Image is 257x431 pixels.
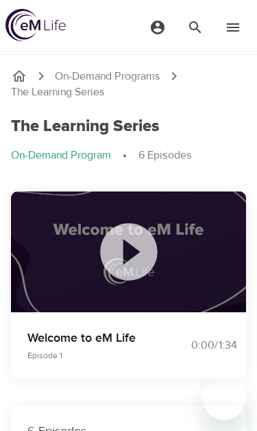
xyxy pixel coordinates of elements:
nav: breadcrumb [11,68,246,100]
div: 0:00 / 1:34 [191,338,230,353]
h1: The Learning Series [11,117,160,137]
p: Episode 1 [27,349,175,362]
p: The Learning Series [11,84,105,100]
a: On-Demand Programs [55,69,160,84]
p: On-Demand Program [11,148,111,163]
p: 6 Episodes [138,148,192,163]
p: Welcome to eM Life [27,329,175,347]
button: menu [176,8,214,46]
button: menu [214,8,252,46]
iframe: Button to launch messaging window [202,376,246,420]
img: logo [5,9,66,41]
button: menu [138,8,176,46]
nav: breadcrumb [11,148,246,164]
